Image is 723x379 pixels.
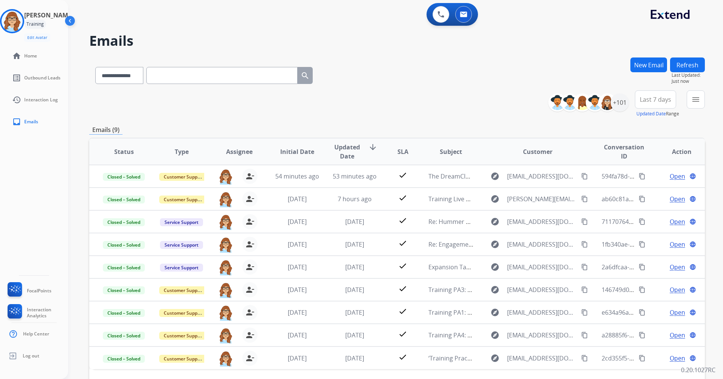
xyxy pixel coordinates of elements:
span: Closed – Solved [103,173,145,181]
span: Open [670,263,685,272]
span: Subject [440,147,462,156]
span: The DreamCloud Premier Claim Update [428,172,541,180]
span: 146749d0-8349-4101-b238-0cf9df6e6280 [602,286,716,294]
mat-icon: home [12,51,21,61]
mat-icon: check [398,216,407,225]
span: Last Updated: [672,72,705,78]
span: Help Center [23,331,49,337]
mat-icon: inbox [12,117,21,126]
span: Training Live Sim: Do Not Assign ([PERSON_NAME]) [428,195,572,203]
mat-icon: language [689,173,696,180]
mat-icon: check [398,239,407,248]
mat-icon: language [689,241,696,248]
mat-icon: explore [490,240,500,249]
mat-icon: content_copy [581,218,588,225]
p: Emails (9) [89,125,123,135]
span: [DATE] [288,240,307,249]
mat-icon: content_copy [581,286,588,293]
div: Training [24,20,46,29]
span: Assignee [226,147,253,156]
span: Closed – Solved [103,196,145,203]
span: Service Support [160,218,203,226]
mat-icon: person_remove [245,285,254,294]
span: Customer Support [159,286,208,294]
span: [EMAIL_ADDRESS][DOMAIN_NAME] [507,308,577,317]
span: 71170764-ea0d-49a7-b6f0-9bbe4a187b63 [602,217,718,226]
mat-icon: content_copy [581,332,588,339]
span: Just now [672,78,705,84]
mat-icon: content_copy [581,309,588,316]
mat-icon: content_copy [581,173,588,180]
span: [EMAIL_ADDRESS][DOMAIN_NAME] [507,263,577,272]
span: [EMAIL_ADDRESS][DOMAIN_NAME] [507,240,577,249]
span: a28885f6-4452-4550-bdf5-34d5506ce122 [602,331,716,339]
button: New Email [630,57,667,72]
span: Expansion Tank Claim: Denied [428,263,514,271]
span: Range [636,110,679,117]
span: 54 minutes ago [275,172,319,180]
span: [EMAIL_ADDRESS][DOMAIN_NAME] [507,285,577,294]
mat-icon: explore [490,354,500,363]
mat-icon: person_remove [245,217,254,226]
span: 594fa78d-588e-4e68-bd50-7efc925512ff [602,172,713,180]
mat-icon: list_alt [12,73,21,82]
p: 0.20.1027RC [681,365,715,374]
span: Re: Engagement Ring Claim: additional information needed [428,240,596,249]
span: e634a96a-04d1-4937-8bd2-1602fccbe8f4 [602,308,716,317]
img: agent-avatar [218,191,233,207]
span: Closed – Solved [103,264,145,272]
span: Open [670,354,685,363]
span: Closed – Solved [103,218,145,226]
mat-icon: content_copy [581,196,588,202]
mat-icon: content_copy [639,241,645,248]
mat-icon: person_remove [245,194,254,203]
mat-icon: check [398,307,407,316]
span: Closed – Solved [103,309,145,317]
mat-icon: explore [490,331,500,340]
img: avatar [2,11,23,32]
mat-icon: menu [691,95,700,104]
mat-icon: content_copy [639,196,645,202]
mat-icon: language [689,355,696,362]
mat-icon: person_remove [245,172,254,181]
img: agent-avatar [218,169,233,185]
span: Service Support [160,264,203,272]
mat-icon: content_copy [639,332,645,339]
img: agent-avatar [218,328,233,343]
mat-icon: history [12,95,21,104]
span: 1fb340ae-9b11-44ac-842f-f46aa1f6bf02 [602,240,711,249]
mat-icon: person_remove [245,240,254,249]
span: [DATE] [288,308,307,317]
mat-icon: language [689,264,696,270]
mat-icon: explore [490,194,500,203]
mat-icon: content_copy [639,355,645,362]
span: Open [670,285,685,294]
img: agent-avatar [218,237,233,253]
span: Training PA1: Do Not Assign ([PERSON_NAME]) [428,308,560,317]
span: ab60c81a-8d63-4946-b223-1fd6a6643377 [602,195,718,203]
span: Open [670,308,685,317]
span: [DATE] [345,217,364,226]
span: 53 minutes ago [333,172,377,180]
span: Customer Support [159,332,208,340]
h2: Emails [89,33,705,48]
img: agent-avatar [218,351,233,367]
span: Initial Date [280,147,314,156]
span: [DATE] [345,240,364,249]
span: 7 hours ago [338,195,372,203]
span: Type [175,147,189,156]
mat-icon: content_copy [581,264,588,270]
mat-icon: content_copy [581,241,588,248]
span: Status [114,147,134,156]
span: Customer Support [159,196,208,203]
mat-icon: explore [490,308,500,317]
span: Customer Support [159,355,208,363]
span: [DATE] [288,195,307,203]
span: 2a6dfcaa-1494-4353-b27a-12ebf0801aa6 [602,263,716,271]
img: agent-avatar [218,259,233,275]
span: Customer Support [159,173,208,181]
th: Action [647,138,705,165]
span: [DATE] [345,354,364,362]
span: Open [670,240,685,249]
span: Training PA3: Do Not Assign ([PERSON_NAME]) [428,286,560,294]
